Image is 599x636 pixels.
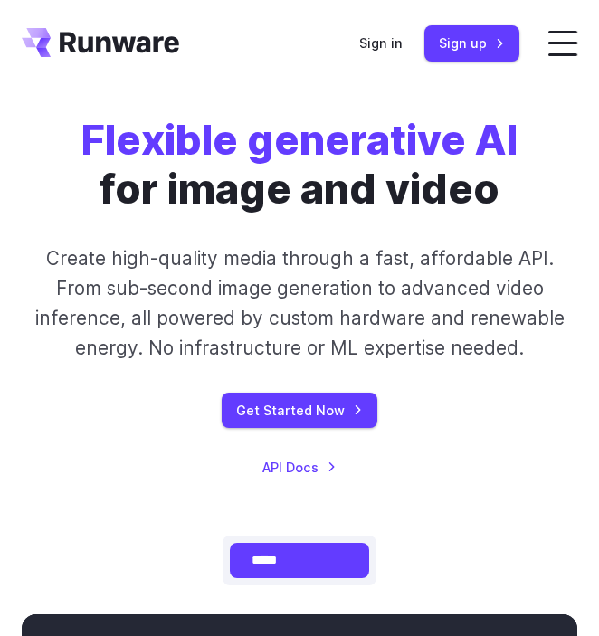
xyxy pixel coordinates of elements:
[22,243,577,364] p: Create high-quality media through a fast, affordable API. From sub-second image generation to adv...
[424,25,519,61] a: Sign up
[81,116,518,214] h1: for image and video
[222,393,377,428] a: Get Started Now
[81,115,518,165] strong: Flexible generative AI
[22,28,179,57] a: Go to /
[359,33,403,53] a: Sign in
[262,457,337,478] a: API Docs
